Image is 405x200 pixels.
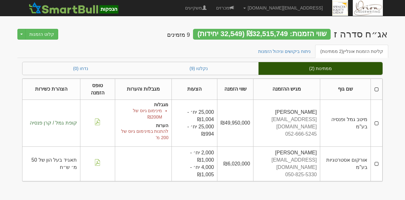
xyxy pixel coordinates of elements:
[139,62,259,75] a: נקלטו (9)
[167,32,190,38] h4: 9 מזמינים
[257,149,317,157] div: [PERSON_NAME]
[193,29,331,40] div: שווי הזמנות: ₪32,515,749 (32,549 יחידות)
[320,147,371,181] td: אורקום אסטרטגיות בע"מ
[22,62,139,75] a: נדחו (0)
[320,79,371,100] th: שם גוף
[320,49,343,54] span: (2 ממתינות)
[118,123,169,128] h5: הערות
[253,79,320,100] th: מגיש ההזמנה
[320,100,371,147] td: מיטב גמל ופנסיה בע"מ
[190,150,214,163] span: 2,000 יח׳ - ₪1,000
[118,128,169,141] p: להתנות במינימום גיוס של 200 מ'
[217,100,253,147] td: ₪49,950,000
[115,79,172,100] th: מגבלות והערות
[31,157,77,170] span: תאגיד בעל הון של 50 מ׳ ש״ח
[30,120,77,126] span: קופת גמל / קרן פנסיה
[27,2,120,14] img: SmartBull Logo
[22,79,80,100] th: הצהרת כשירות
[25,29,58,40] button: קלוט הזמנות
[259,62,383,75] a: ממתינות (2)
[217,147,253,181] td: ₪6,020,000
[172,79,217,100] th: הצעות
[257,157,317,171] div: [EMAIL_ADDRESS][DOMAIN_NAME]
[253,45,316,58] a: ניתוח ביקושים וניהול הזמנות
[94,119,101,125] img: pdf-file-icon.png
[187,124,214,137] span: 25,000 יח׳ - ₪994
[118,107,162,120] li: מינימום גיוס של ₪200M
[217,79,253,100] th: שווי הזמנה
[257,171,317,178] div: 050-825-5330
[315,45,388,58] a: קליטת הזמנות אונליין(2 ממתינות)
[257,109,317,116] div: [PERSON_NAME]
[80,79,115,100] th: טופס הזמנה
[257,116,317,131] div: [EMAIL_ADDRESS][DOMAIN_NAME]
[187,109,214,122] span: 25,000 יח׳ - ₪1,004
[257,131,317,138] div: 052-666-5245
[190,165,214,177] span: 4,000 יח׳ - ₪1,005
[118,102,169,107] h5: מגבלות
[94,159,101,166] img: pdf-file-icon.png
[334,29,388,39] div: ספנסר אקוויטי גרופ לימיטד - אג״ח (סדרה ז) - הנפקה לציבור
